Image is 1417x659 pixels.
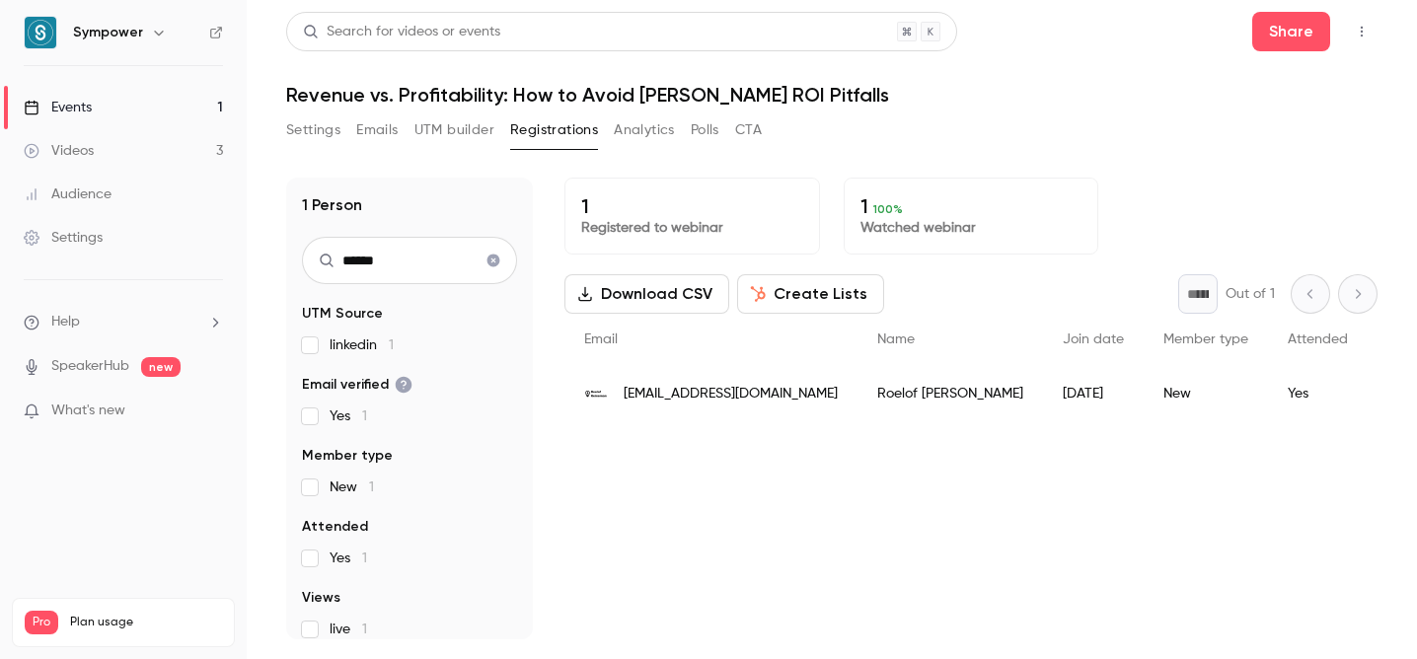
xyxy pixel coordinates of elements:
[302,588,340,608] span: Views
[362,622,367,636] span: 1
[414,114,494,146] button: UTM builder
[860,218,1082,238] p: Watched webinar
[330,549,367,568] span: Yes
[624,384,838,404] span: [EMAIL_ADDRESS][DOMAIN_NAME]
[581,194,803,218] p: 1
[199,403,223,420] iframe: Noticeable Trigger
[24,184,112,204] div: Audience
[1144,366,1268,421] div: New
[691,114,719,146] button: Polls
[737,274,884,314] button: Create Lists
[51,401,125,421] span: What's new
[70,615,222,630] span: Plan usage
[362,551,367,565] span: 1
[24,141,94,161] div: Videos
[302,517,368,537] span: Attended
[389,338,394,352] span: 1
[858,366,1043,421] div: Roelof [PERSON_NAME]
[330,620,367,639] span: live
[478,245,509,276] button: Clear search
[302,375,412,395] span: Email verified
[1288,332,1348,346] span: Attended
[51,312,80,332] span: Help
[51,356,129,377] a: SpeakerHub
[330,335,394,355] span: linkedin
[1252,12,1330,51] button: Share
[24,312,223,332] li: help-dropdown-opener
[303,22,500,42] div: Search for videos or events
[1043,366,1144,421] div: [DATE]
[356,114,398,146] button: Emails
[584,332,618,346] span: Email
[564,274,729,314] button: Download CSV
[330,406,367,426] span: Yes
[581,218,803,238] p: Registered to webinar
[286,114,340,146] button: Settings
[330,477,374,497] span: New
[1163,332,1248,346] span: Member type
[25,17,56,48] img: Sympower
[24,98,92,117] div: Events
[614,114,675,146] button: Analytics
[584,382,608,405] img: roelofreineman.com
[302,304,383,324] span: UTM Source
[1063,332,1124,346] span: Join date
[369,480,374,494] span: 1
[877,332,915,346] span: Name
[302,193,362,217] h1: 1 Person
[1226,284,1275,304] p: Out of 1
[302,446,393,466] span: Member type
[860,194,1082,218] p: 1
[362,409,367,423] span: 1
[735,114,762,146] button: CTA
[141,357,181,377] span: new
[873,202,903,216] span: 100 %
[510,114,598,146] button: Registrations
[24,228,103,248] div: Settings
[286,83,1378,107] h1: Revenue vs. Profitability: How to Avoid [PERSON_NAME] ROI Pitfalls
[25,611,58,634] span: Pro
[73,23,143,42] h6: Sympower
[1268,366,1368,421] div: Yes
